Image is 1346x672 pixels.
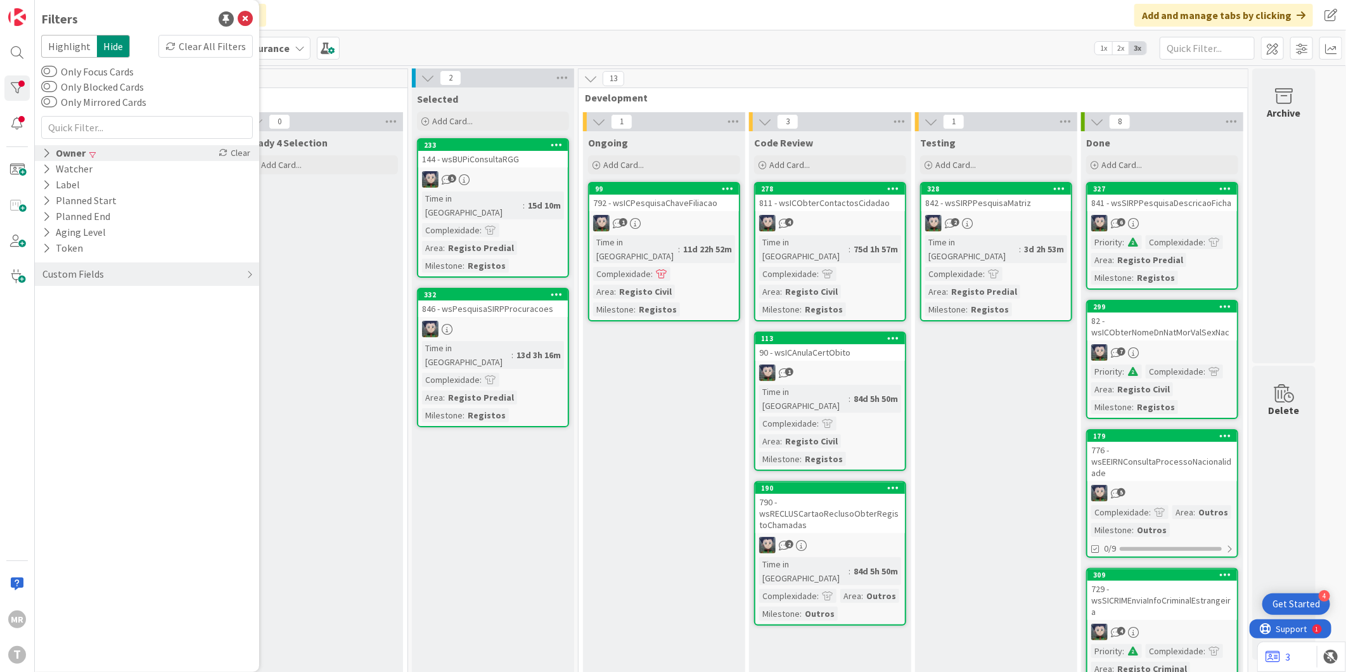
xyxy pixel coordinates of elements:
[1087,313,1237,340] div: 82 - wsICObterNomeDnNatMorValSexNac
[595,184,739,193] div: 99
[480,373,482,387] span: :
[1134,271,1178,285] div: Registos
[761,334,905,343] div: 113
[418,289,568,317] div: 332846 - wsPesquisaSIRPProcuracoes
[589,215,739,231] div: LS
[417,93,458,105] span: Selected
[755,333,905,361] div: 11390 - wsICAnulaCertObito
[861,589,863,603] span: :
[1195,505,1231,519] div: Outros
[1122,235,1124,249] span: :
[1272,598,1320,611] div: Get Started
[424,141,568,150] div: 233
[1093,302,1237,311] div: 299
[418,289,568,300] div: 332
[593,267,651,281] div: Complexidade
[759,434,780,448] div: Area
[943,114,965,129] span: 1
[41,266,105,282] div: Custom Fields
[1146,644,1203,658] div: Complexidade
[1146,235,1203,249] div: Complexidade
[759,589,817,603] div: Complexidade
[593,302,634,316] div: Milestone
[800,452,802,466] span: :
[585,91,1232,104] span: Development
[418,151,568,167] div: 144 - wsBUPiConsultaRGG
[41,177,81,193] div: Label
[1146,365,1203,378] div: Complexidade
[1087,569,1237,620] div: 309729 - wsSICRIMEnviaInfoCriminalEstrangeira
[513,348,564,362] div: 13d 3h 16m
[41,64,134,79] label: Only Focus Cards
[817,589,819,603] span: :
[422,341,511,369] div: Time in [GEOGRAPHIC_DATA]
[41,161,94,177] div: Watcher
[755,183,905,195] div: 278
[418,139,568,167] div: 233144 - wsBUPiConsultaRGG
[422,408,463,422] div: Milestone
[422,241,443,255] div: Area
[1091,344,1108,361] img: LS
[41,209,112,224] div: Planned End
[1087,215,1237,231] div: LS
[755,333,905,344] div: 113
[1203,235,1205,249] span: :
[1149,505,1151,519] span: :
[946,285,948,299] span: :
[589,195,739,211] div: 792 - wsICPesquisaChaveFiliacao
[480,223,482,237] span: :
[41,240,84,256] div: Token
[849,392,850,406] span: :
[422,391,443,404] div: Area
[589,183,739,211] div: 99792 - wsICPesquisaChaveFiliacao
[1114,253,1186,267] div: Registo Predial
[1114,382,1173,396] div: Registo Civil
[850,392,901,406] div: 84d 5h 50m
[1112,42,1129,55] span: 2x
[41,81,57,93] button: Only Blocked Cards
[800,302,802,316] span: :
[780,285,782,299] span: :
[1087,344,1237,361] div: LS
[418,171,568,188] div: LS
[966,302,968,316] span: :
[968,302,1012,316] div: Registos
[619,218,627,226] span: 1
[443,391,445,404] span: :
[1134,4,1313,27] div: Add and manage tabs by clicking
[921,183,1071,211] div: 328842 - wsSIRPPesquisaMatriz
[41,65,57,78] button: Only Focus Cards
[925,267,983,281] div: Complexidade
[440,70,461,86] span: 2
[1091,235,1122,249] div: Priority
[1132,271,1134,285] span: :
[759,267,817,281] div: Complexidade
[1112,253,1114,267] span: :
[418,139,568,151] div: 233
[603,159,644,171] span: Add Card...
[523,198,525,212] span: :
[603,71,624,86] span: 13
[8,646,26,664] div: T
[785,540,793,548] span: 2
[863,589,899,603] div: Outros
[1091,253,1112,267] div: Area
[759,285,780,299] div: Area
[432,115,473,127] span: Add Card...
[1091,624,1108,640] img: LS
[1134,400,1178,414] div: Registos
[41,10,78,29] div: Filters
[755,482,905,533] div: 190790 - wsRECLUSCartaoReclusoObterRegistoChamadas
[849,564,850,578] span: :
[417,288,569,427] a: 332846 - wsPesquisaSIRPProcuracoesLSTime in [GEOGRAPHIC_DATA]:13d 3h 16mComplexidade:Area:Registo...
[785,218,793,226] span: 4
[817,267,819,281] span: :
[246,136,328,149] span: Ready 4 Selection
[1091,215,1108,231] img: LS
[850,564,901,578] div: 84d 5h 50m
[1203,365,1205,378] span: :
[759,607,800,621] div: Milestone
[921,215,1071,231] div: LS
[261,159,302,171] span: Add Card...
[593,235,678,263] div: Time in [GEOGRAPHIC_DATA]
